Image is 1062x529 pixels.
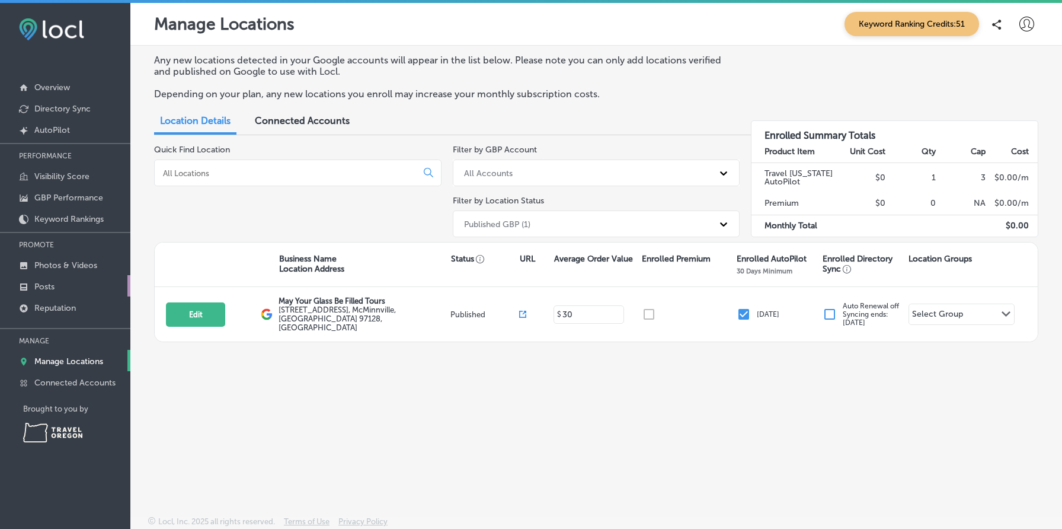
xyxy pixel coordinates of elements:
[279,297,447,305] p: May Your Glass Be Filled Tours
[886,162,936,193] td: 1
[34,260,97,270] p: Photos & Videos
[845,12,979,36] span: Keyword Ranking Credits: 51
[912,309,963,323] div: Select Group
[34,282,55,292] p: Posts
[986,141,1038,163] th: Cost
[279,254,344,274] p: Business Name Location Address
[34,104,91,114] p: Directory Sync
[154,14,295,34] p: Manage Locations
[836,141,886,163] th: Unit Cost
[261,308,273,320] img: logo
[823,254,903,274] p: Enrolled Directory Sync
[986,162,1038,193] td: $ 0.00 /m
[986,193,1038,215] td: $ 0.00 /m
[936,162,987,193] td: 3
[751,121,1038,141] h3: Enrolled Summary Totals
[936,193,987,215] td: NA
[757,310,779,318] p: [DATE]
[154,55,729,77] p: Any new locations detected in your Google accounts will appear in the list below. Please note you...
[886,141,936,163] th: Qty
[23,423,82,442] img: Travel Oregon
[520,254,535,264] p: URL
[453,196,544,206] label: Filter by Location Status
[557,310,561,318] p: $
[737,267,792,275] p: 30 Days Minimum
[34,125,70,135] p: AutoPilot
[34,214,104,224] p: Keyword Rankings
[154,145,230,155] label: Quick Find Location
[737,254,807,264] p: Enrolled AutoPilot
[34,193,103,203] p: GBP Performance
[764,146,815,157] strong: Product Item
[160,115,231,126] span: Location Details
[836,193,886,215] td: $0
[843,302,899,327] p: Auto Renewal off
[451,254,520,264] p: Status
[464,219,530,229] div: Published GBP (1)
[751,193,836,215] td: Premium
[34,303,76,313] p: Reputation
[751,215,836,237] td: Monthly Total
[154,88,729,100] p: Depending on your plan, any new locations you enroll may increase your monthly subscription costs.
[464,168,513,178] div: All Accounts
[642,254,711,264] p: Enrolled Premium
[843,310,888,327] span: Syncing ends: [DATE]
[34,171,89,181] p: Visibility Score
[936,141,987,163] th: Cap
[19,18,84,40] img: fda3e92497d09a02dc62c9cd864e3231.png
[986,215,1038,237] td: $ 0.00
[34,356,103,367] p: Manage Locations
[886,193,936,215] td: 0
[162,168,414,179] input: All Locations
[255,115,350,126] span: Connected Accounts
[23,404,130,413] p: Brought to you by
[909,254,972,264] p: Location Groups
[450,310,519,319] p: Published
[751,162,836,193] td: Travel [US_STATE] AutoPilot
[279,305,447,332] label: [STREET_ADDRESS] , McMinnville, [GEOGRAPHIC_DATA] 97128, [GEOGRAPHIC_DATA]
[554,254,633,264] p: Average Order Value
[166,302,225,327] button: Edit
[34,82,70,93] p: Overview
[453,145,537,155] label: Filter by GBP Account
[158,517,275,526] p: Locl, Inc. 2025 all rights reserved.
[836,162,886,193] td: $0
[34,378,116,388] p: Connected Accounts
